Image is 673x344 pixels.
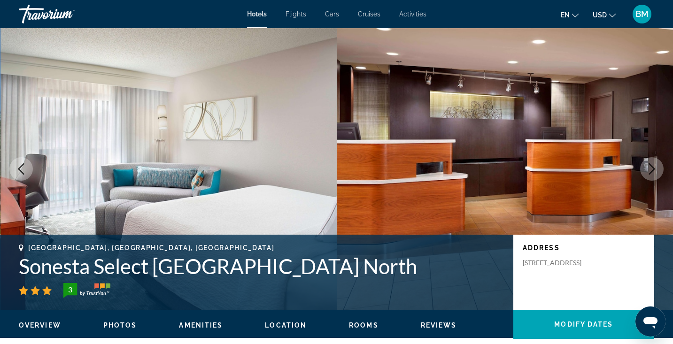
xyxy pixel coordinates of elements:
span: [GEOGRAPHIC_DATA], [GEOGRAPHIC_DATA], [GEOGRAPHIC_DATA] [28,244,274,252]
a: Cars [325,10,339,18]
a: Hotels [247,10,267,18]
button: Change currency [593,8,616,22]
span: USD [593,11,607,19]
p: Address [523,244,645,252]
p: [STREET_ADDRESS] [523,259,598,267]
span: BM [635,9,649,19]
span: en [561,11,570,19]
a: Activities [399,10,426,18]
img: TrustYou guest rating badge [63,283,110,298]
a: Flights [286,10,306,18]
span: Location [265,321,307,329]
button: Photos [103,321,137,329]
button: Previous image [9,157,33,181]
iframe: Button to launch messaging window [635,306,665,336]
a: Travorium [19,2,113,26]
button: Location [265,321,307,329]
button: Next image [640,157,664,181]
span: Amenities [179,321,223,329]
button: Overview [19,321,61,329]
span: Overview [19,321,61,329]
div: 3 [61,284,79,295]
span: Rooms [349,321,379,329]
a: Cruises [358,10,380,18]
button: Change language [561,8,579,22]
button: Reviews [421,321,457,329]
h1: Sonesta Select [GEOGRAPHIC_DATA] North [19,254,504,278]
button: Rooms [349,321,379,329]
span: Photos [103,321,137,329]
button: Amenities [179,321,223,329]
button: Modify Dates [513,310,654,339]
span: Modify Dates [554,321,613,328]
span: Reviews [421,321,457,329]
button: User Menu [630,4,654,24]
